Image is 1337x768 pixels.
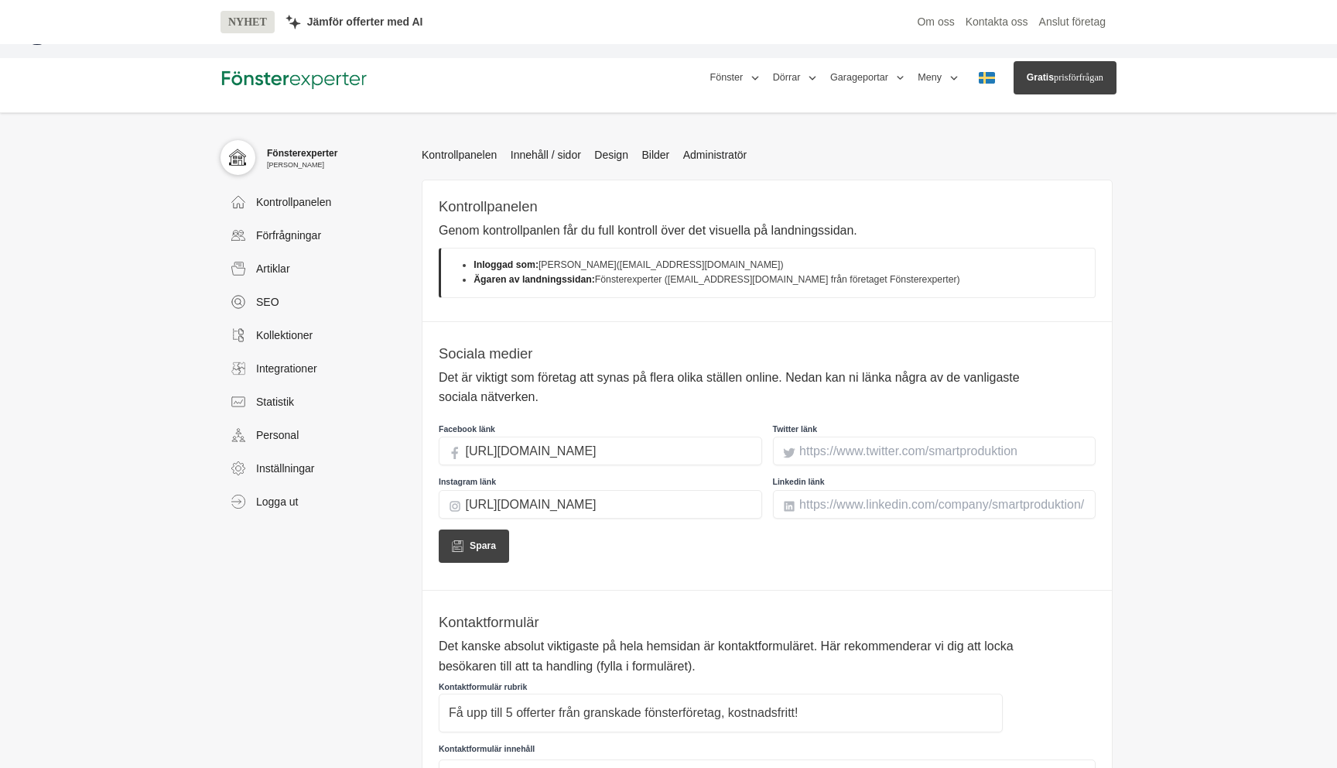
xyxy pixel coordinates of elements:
[221,66,368,90] img: Fönsterexperter Logotyp
[256,393,294,410] span: Statistik
[221,288,411,316] a: SEO
[966,15,1028,29] a: Kontakta oss
[439,530,509,563] button: Spara
[221,388,411,416] a: Statistik
[256,493,299,510] span: Logga ut
[1039,15,1106,29] a: Anslut företag
[439,490,762,519] input: https://www.instagram.com/smartproduktion
[511,149,581,161] a: Innehåll / sidor
[439,221,1042,241] p: Genom kontrollpanlen får du full kontroll över det visuella på landningssidan.
[439,437,762,465] input: https://www.facebook.com/smartproduktion
[439,197,1096,221] h3: Kontrollpanelen
[221,355,411,382] a: Integrationer
[221,421,411,449] a: Personal
[256,460,315,477] span: Inställningar
[307,15,423,29] span: Jämför offerter med AI
[439,423,762,434] label: Facebook länk
[256,227,321,244] span: Förfrågningar
[439,694,1003,732] input: Kontaktformulär rubrik
[474,274,595,285] strong: Ägaren av landningssidan:
[773,490,1096,519] input: https://www.linkedin.com/company/smartproduktion/
[256,360,317,377] span: Integrationer
[256,427,299,444] span: Personal
[683,149,747,161] a: Administratör
[474,258,1095,273] li: [PERSON_NAME]([EMAIL_ADDRESS][DOMAIN_NAME])
[439,612,1096,636] h3: Kontaktformulär
[594,149,628,161] a: Design
[439,681,1096,692] label: Kontaktformulär rubrik
[782,446,796,460] svg: Twitter
[256,327,313,344] span: Kollektioner
[470,539,496,554] span: Spara
[221,488,411,516] a: Logga ut
[221,11,275,33] span: NYHET
[830,60,907,96] button: Garageportar
[773,476,1096,487] label: Linkedin länk
[439,368,1042,407] p: Det är viktigt som företag att synas på flera olika ställen online. Nedan kan ni länka några av d...
[773,423,1096,434] label: Twitter länk
[710,60,762,96] button: Fönster
[256,260,290,277] span: Artiklar
[773,437,1096,465] input: https://www.twitter.com/smartproduktion
[286,15,423,29] a: Jämför offerter med AI
[267,161,337,169] span: [PERSON_NAME]
[439,743,1096,754] label: Kontaktformulär innehåll
[221,321,411,349] a: Kollektioner
[439,636,1042,676] p: Det kanske absolut viktigaste på hela hemsidan är kontaktformuläret. Här rekommenderar vi dig att...
[221,454,411,482] a: Inställningar
[439,476,762,487] label: Instagram länk
[221,255,411,283] a: Artiklar
[448,499,462,513] svg: Instagram
[474,273,1095,288] li: Fönsterexperter ([EMAIL_ADDRESS][DOMAIN_NAME] från företaget Fönsterexperter)
[1027,72,1054,83] span: Gratis
[782,499,796,513] svg: Linkedin
[221,188,411,216] a: Kontrollpanelen
[1014,61,1116,94] a: Gratisprisförfrågan
[256,293,279,310] span: SEO
[422,149,497,161] a: Kontrollpanelen
[641,149,669,161] a: Bilder
[773,60,819,96] button: Dörrar
[267,148,337,159] a: Fönsterexperter
[448,446,462,460] svg: Facebook
[439,344,1096,368] h3: Sociala medier
[918,60,960,96] button: Meny
[474,259,539,270] strong: Inloggad som:
[221,221,411,249] a: Förfrågningar
[256,194,331,211] span: Kontrollpanelen
[917,15,954,29] a: Om oss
